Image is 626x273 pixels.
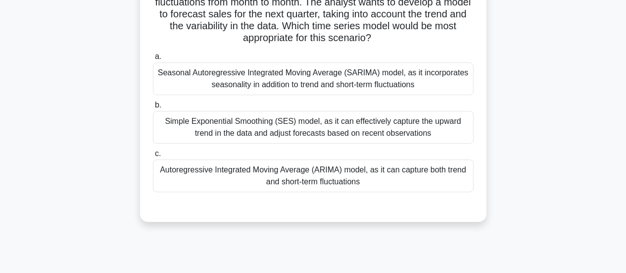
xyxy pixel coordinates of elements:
div: Autoregressive Integrated Moving Average (ARIMA) model, as it can capture both trend and short-te... [153,160,474,192]
span: b. [155,101,161,109]
span: c. [155,149,161,158]
div: Simple Exponential Smoothing (SES) model, as it can effectively capture the upward trend in the d... [153,111,474,144]
div: Seasonal Autoregressive Integrated Moving Average (SARIMA) model, as it incorporates seasonality ... [153,62,474,95]
span: a. [155,52,161,60]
